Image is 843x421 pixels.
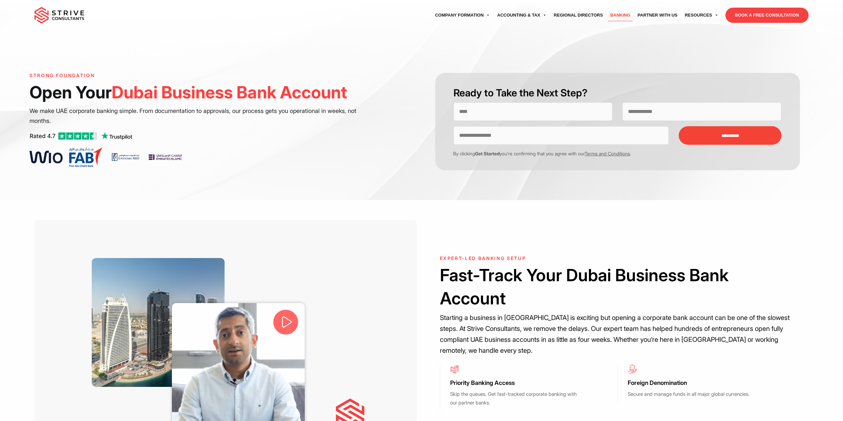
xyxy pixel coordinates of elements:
[450,379,582,387] h3: Priority Banking Access
[109,151,142,163] img: v2
[149,154,182,160] img: v4
[453,86,782,100] h2: Ready to Take the Next Step?
[725,8,809,23] a: BOOK A FREE CONSULTATION
[585,151,630,156] a: Terms and Conditions
[29,73,367,79] h6: STRONG FOUNDATION
[440,264,795,310] h2: Fast-Track Your Dubai Business Bank Account
[448,150,777,157] p: By clicking you’re confirming that you agree with our .
[628,379,760,387] h3: Foreign Denomination
[29,106,367,126] p: We make UAE corporate banking simple. From documentation to approvals, our process gets you opera...
[34,7,84,24] img: main-logo.svg
[431,6,494,25] a: Company Formation
[422,73,814,170] form: Contact form
[440,256,795,261] h6: Expert-led banking setup
[494,6,550,25] a: Accounting & Tax
[550,6,606,25] a: Regional Directors
[112,82,347,102] span: Dubai Business Bank Account
[29,151,63,163] img: v1
[450,390,582,407] p: Skip the queues. Get fast-tracked corporate banking with our partner banks.
[69,147,102,167] img: v3
[628,390,760,399] p: Secure and manage funds in all major global currencies.
[29,82,367,103] h1: Open Your
[606,6,634,25] a: Banking
[440,312,795,356] p: Starting a business in [GEOGRAPHIC_DATA] is exciting but opening a corporate bank account can be ...
[681,6,722,25] a: Resources
[634,6,681,25] a: Partner with Us
[475,151,500,156] strong: Get Started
